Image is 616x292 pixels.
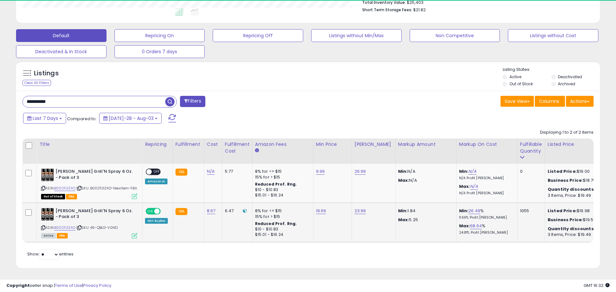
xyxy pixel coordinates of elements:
button: [DATE]-28 - Aug-03 [99,113,162,124]
a: N/A [468,168,476,175]
div: Fulfillable Quantity [520,141,542,154]
b: Business Price: [548,177,583,183]
div: Cost [207,141,219,148]
strong: Min: [398,168,408,174]
div: Markup on Cost [459,141,515,148]
span: [DATE]-28 - Aug-03 [109,115,154,121]
div: : [548,226,601,232]
b: Quantity discounts [548,186,594,192]
button: Default [16,29,107,42]
p: 5.25 [398,217,451,223]
div: 15% for > $15 [255,214,308,220]
div: 0 [520,169,540,174]
button: Repricing Off [213,29,303,42]
p: N/A [398,169,451,174]
label: Active [509,74,521,79]
b: Reduced Prof. Rng. [255,181,297,187]
small: Amazon Fees. [255,148,259,154]
div: Clear All Filters [22,80,51,86]
button: Listings without Cost [508,29,598,42]
div: 3 Items, Price: $19.49 [548,193,601,198]
strong: Min: [398,208,408,214]
div: 15% for > $15 [255,174,308,180]
div: Displaying 1 to 2 of 2 items [540,129,594,136]
span: FBA [66,194,77,199]
span: $21.82 [413,7,426,13]
a: N/A [470,183,478,190]
strong: Max: [398,217,409,223]
a: B00DTJ1Z4O [54,225,75,230]
p: N/A Profit [PERSON_NAME] [459,191,512,196]
b: Min: [459,168,469,174]
button: Repricing On [115,29,205,42]
b: Business Price: [548,217,583,223]
b: Listed Price: [548,208,577,214]
a: 9.99 [316,168,325,175]
img: 51ATsB8qeIL._SL40_.jpg [41,169,54,181]
a: 26.49 [468,208,480,214]
span: FBA [57,233,68,238]
div: $18.79 [548,178,601,183]
div: % [459,223,512,235]
div: Fulfillment Cost [225,141,250,154]
b: Listed Price: [548,168,577,174]
p: Listing States: [503,67,600,73]
small: FBA [175,208,187,215]
div: % [459,208,512,220]
span: | SKU: B00DTJ1Z4O-NewItem-FBA [76,186,137,191]
p: N/A [398,178,451,183]
div: Fulfillment [175,141,201,148]
a: N/A [207,168,215,175]
div: $10 - $10.83 [255,187,308,193]
button: 0 Orders 7 days [115,45,205,58]
div: 8% for <= $15 [255,208,308,214]
a: 68.64 [470,223,482,229]
label: Out of Stock [509,81,533,87]
div: $15.01 - $16.24 [255,232,308,238]
button: Deactivated & In Stock [16,45,107,58]
b: Quantity discounts [548,226,594,232]
th: The percentage added to the cost of goods (COGS) that forms the calculator for Min & Max prices. [456,138,517,164]
span: OFF [152,169,162,175]
span: 2025-08-12 16:32 GMT [584,282,610,288]
div: $10 - $10.83 [255,227,308,232]
div: $19.98 [548,208,601,214]
span: Columns [539,98,559,104]
a: 8.67 [207,208,216,214]
div: $19.58 [548,217,601,223]
label: Archived [558,81,575,87]
a: B00DTJ1Z4O [54,186,75,191]
div: 8% for <= $15 [255,169,308,174]
div: seller snap | | [6,283,111,289]
p: 24.81% Profit [PERSON_NAME] [459,230,512,235]
div: 1055 [520,208,540,214]
span: Last 7 Days [33,115,58,121]
span: | SKU: 46-QBLG-V0ND [76,225,118,230]
div: 3 Items, Price: $19.49 [548,232,601,238]
b: [PERSON_NAME] Grill'N Spray 6 Oz. - Pack of 3 [56,169,133,182]
div: ASIN: [41,169,137,198]
button: Filters [180,96,205,107]
div: Title [39,141,140,148]
span: ON [146,208,154,214]
h5: Listings [34,69,59,78]
label: Deactivated [558,74,582,79]
a: 26.99 [355,168,366,175]
b: Min: [459,208,469,214]
button: Actions [566,96,594,107]
div: Markup Amount [398,141,454,148]
button: Last 7 Days [23,113,66,124]
strong: Max: [398,177,409,183]
div: 5.77 [225,169,247,174]
div: Win BuyBox [145,218,168,224]
button: Save View [501,96,534,107]
span: Show: entries [27,251,73,257]
b: Max: [459,183,470,189]
div: 6.47 [225,208,247,214]
b: Short Term Storage Fees: [362,7,412,13]
div: Amazon Fees [255,141,311,148]
p: N/A Profit [PERSON_NAME] [459,176,512,180]
b: [PERSON_NAME] Grill'N Spray 6 Oz. - Pack of 3 [56,208,133,221]
small: FBA [175,169,187,176]
div: Listed Price [548,141,603,148]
